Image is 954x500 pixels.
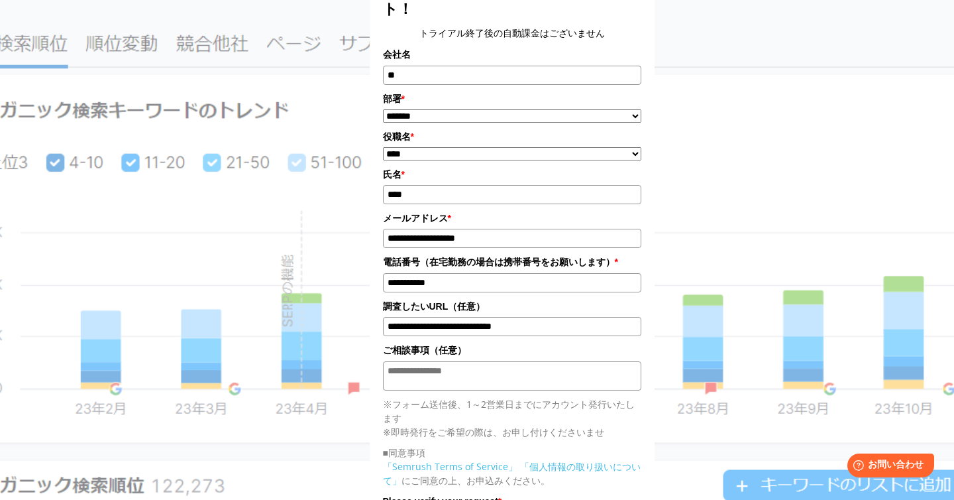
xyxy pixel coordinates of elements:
[383,460,517,473] a: 「Semrush Terms of Service」
[383,47,641,62] label: 会社名
[383,92,641,106] label: 部署
[836,448,939,485] iframe: Help widget launcher
[383,211,641,225] label: メールアドレス
[383,343,641,357] label: ご相談事項（任意）
[383,255,641,269] label: 電話番号（在宅勤務の場合は携帯番号をお願いします）
[383,129,641,144] label: 役職名
[383,26,641,40] center: トライアル終了後の自動課金はございません
[383,446,641,460] p: ■同意事項
[383,460,641,487] p: にご同意の上、お申込みください。
[383,460,641,487] a: 「個人情報の取り扱いについて」
[383,299,641,314] label: 調査したいURL（任意）
[383,167,641,182] label: 氏名
[383,397,641,439] p: ※フォーム送信後、1～2営業日までにアカウント発行いたします ※即時発行をご希望の際は、お申し付けくださいませ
